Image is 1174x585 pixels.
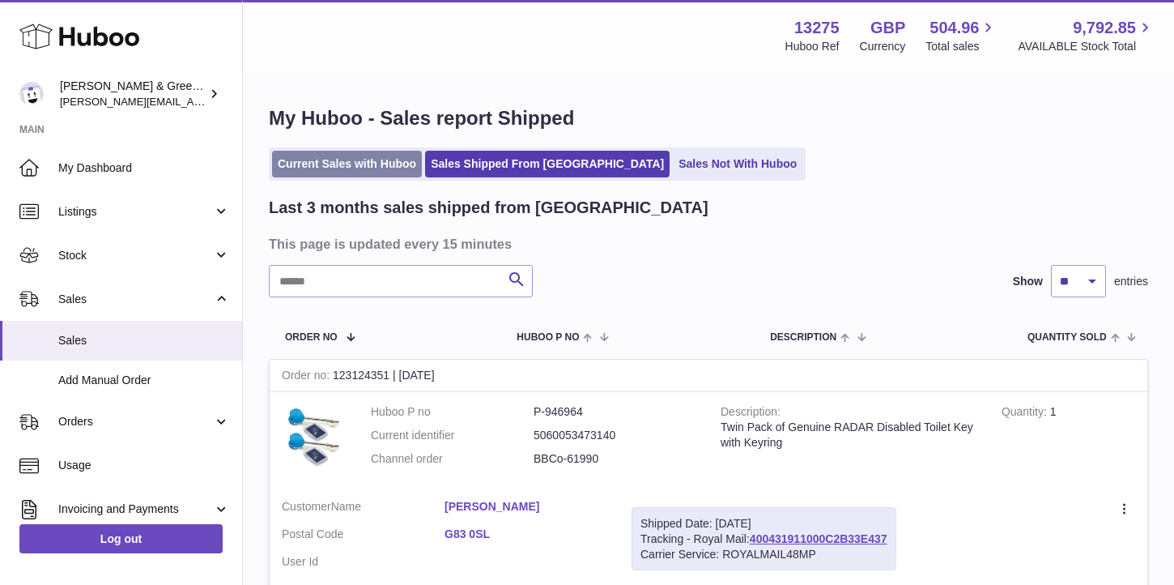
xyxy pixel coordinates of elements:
div: Twin Pack of Genuine RADAR Disabled Toilet Key with Keyring [721,420,977,450]
dt: Channel order [371,451,534,467]
dt: Huboo P no [371,404,534,420]
span: Invoicing and Payments [58,502,213,517]
img: $_57.JPG [282,404,347,469]
h3: This page is updated every 15 minutes [269,235,1144,253]
dd: BBCo-61990 [534,451,696,467]
span: Quantity Sold [1027,332,1107,343]
a: Sales Not With Huboo [673,151,802,177]
a: Current Sales with Huboo [272,151,422,177]
dt: Postal Code [282,527,445,546]
h2: Last 3 months sales shipped from [GEOGRAPHIC_DATA] [269,197,708,219]
a: 9,792.85 AVAILABLE Stock Total [1018,17,1155,54]
div: Carrier Service: ROYALMAIL48MP [640,547,887,562]
strong: Description [721,405,781,422]
span: 9,792.85 [1073,17,1136,39]
span: Huboo P no [517,332,579,343]
strong: GBP [870,17,905,39]
a: 504.96 Total sales [925,17,997,54]
td: 1 [989,392,1147,487]
a: Sales Shipped From [GEOGRAPHIC_DATA] [425,151,670,177]
dd: 5060053473140 [534,428,696,443]
div: Shipped Date: [DATE] [640,516,887,532]
dt: Current identifier [371,428,534,443]
strong: Order no [282,369,333,386]
div: [PERSON_NAME] & Green Ltd [60,79,206,109]
strong: Quantity [1002,405,1050,422]
dd: P-946964 [534,404,696,420]
span: Order No [285,332,338,343]
span: Sales [58,333,230,348]
a: G83 0SL [445,527,607,542]
span: My Dashboard [58,160,230,176]
strong: 13275 [794,17,840,39]
span: Orders [58,414,213,429]
div: 123124351 | [DATE] [270,360,1147,392]
a: [PERSON_NAME] [445,499,607,515]
a: Log out [19,524,223,553]
span: entries [1114,274,1148,289]
span: Total sales [925,39,997,54]
span: [PERSON_NAME][EMAIL_ADDRESS][DOMAIN_NAME] [60,95,325,108]
label: Show [1013,274,1043,289]
h1: My Huboo - Sales report Shipped [269,105,1148,131]
span: Add Manual Order [58,373,230,388]
dt: User Id [282,554,445,570]
span: Usage [58,458,230,473]
span: 504.96 [929,17,979,39]
div: Currency [860,39,906,54]
div: Tracking - Royal Mail: [632,507,896,571]
span: AVAILABLE Stock Total [1018,39,1155,54]
div: Huboo Ref [785,39,840,54]
span: Stock [58,248,213,263]
span: Sales [58,292,213,307]
span: Description [770,332,836,343]
img: ellen@bluebadgecompany.co.uk [19,82,44,106]
span: Listings [58,204,213,220]
span: Customer [282,500,331,513]
dt: Name [282,499,445,519]
a: 400431911000C2B33E437 [750,532,887,545]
